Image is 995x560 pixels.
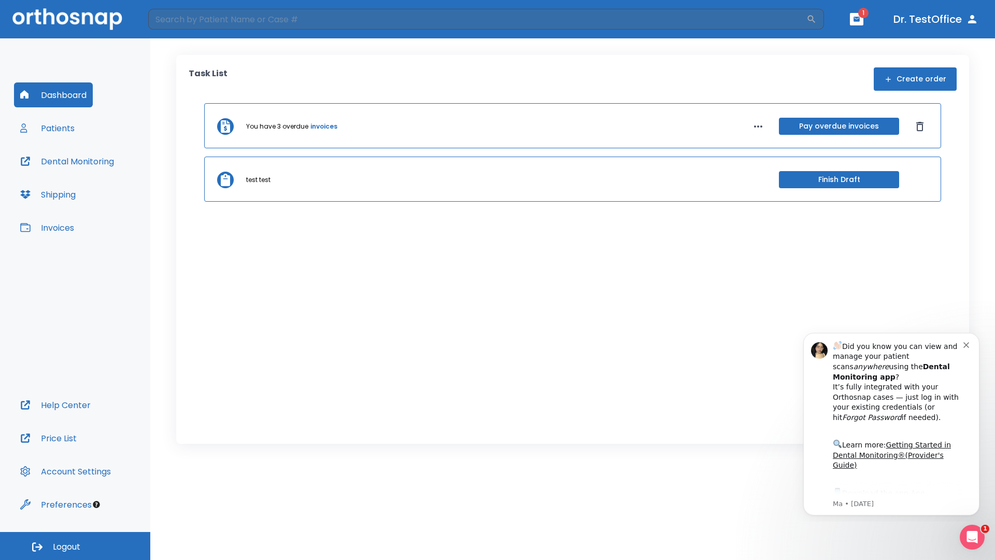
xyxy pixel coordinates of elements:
[858,8,869,18] span: 1
[45,165,137,184] a: App Store
[148,9,806,30] input: Search by Patient Name or Case #
[14,82,93,107] button: Dashboard
[176,16,184,24] button: Dismiss notification
[14,492,98,517] button: Preferences
[912,118,928,135] button: Dismiss
[14,149,120,174] button: Dental Monitoring
[45,176,176,185] p: Message from Ma, sent 5w ago
[246,175,271,185] p: test test
[14,459,117,484] button: Account Settings
[12,8,122,30] img: Orthosnap
[788,324,995,522] iframe: Intercom notifications message
[53,541,80,553] span: Logout
[14,426,83,451] button: Price List
[14,393,97,417] button: Help Center
[874,67,957,91] button: Create order
[189,67,228,91] p: Task List
[14,182,82,207] button: Shipping
[14,116,81,141] button: Patients
[981,525,989,533] span: 1
[246,122,308,131] p: You have 3 overdue
[310,122,337,131] a: invoices
[779,171,899,188] button: Finish Draft
[779,118,899,135] button: Pay overdue invoices
[889,10,983,29] button: Dr. TestOffice
[960,525,985,550] iframe: Intercom live chat
[14,215,80,240] button: Invoices
[45,163,176,216] div: Download the app: | ​ Let us know if you need help getting started!
[92,500,101,509] div: Tooltip anchor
